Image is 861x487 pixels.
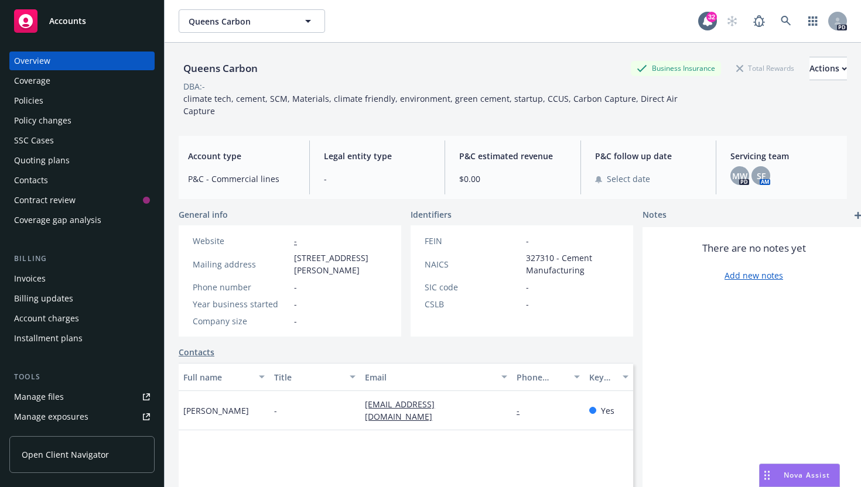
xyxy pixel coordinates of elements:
a: Contract review [9,191,155,210]
a: Policies [9,91,155,110]
span: Queens Carbon [189,15,290,28]
div: Account charges [14,309,79,328]
div: Quoting plans [14,151,70,170]
button: Queens Carbon [179,9,325,33]
a: Switch app [801,9,825,33]
a: [EMAIL_ADDRESS][DOMAIN_NAME] [365,399,442,422]
span: $0.00 [459,173,566,185]
div: Business Insurance [631,61,721,76]
div: Tools [9,371,155,383]
span: Servicing team [730,150,838,162]
div: Contacts [14,171,48,190]
div: Manage files [14,387,64,406]
div: Mailing address [193,258,289,270]
button: Key contact [585,363,633,391]
button: Phone number [512,363,585,391]
a: Add new notes [725,269,783,282]
button: Title [269,363,360,391]
span: - [526,298,529,310]
a: Contacts [9,171,155,190]
span: [STREET_ADDRESS][PERSON_NAME] [294,252,387,276]
div: Manage exposures [14,407,88,426]
a: SSC Cases [9,131,155,150]
span: Nova Assist [784,470,830,480]
a: Installment plans [9,329,155,348]
div: Full name [183,371,252,383]
div: Policy changes [14,111,71,130]
span: - [526,235,529,247]
div: Key contact [589,371,616,383]
span: - [324,173,431,185]
span: - [526,281,529,293]
span: Open Client Navigator [22,448,109,461]
div: Title [274,371,343,383]
a: Overview [9,52,155,70]
span: Account type [188,150,295,162]
span: Accounts [49,16,86,26]
span: P&C follow up date [595,150,702,162]
div: SIC code [425,281,521,293]
span: - [294,281,297,293]
span: - [274,404,277,417]
div: Billing [9,253,155,265]
span: Yes [601,404,614,417]
div: Overview [14,52,50,70]
a: - [517,405,529,416]
div: Billing updates [14,289,73,308]
div: NAICS [425,258,521,270]
button: Nova Assist [759,464,840,487]
span: General info [179,208,228,221]
a: Account charges [9,309,155,328]
a: Quoting plans [9,151,155,170]
span: - [294,315,297,327]
span: Identifiers [411,208,452,221]
button: Email [360,363,512,391]
span: There are no notes yet [702,241,806,255]
div: Coverage [14,71,50,90]
button: Actions [809,57,847,80]
div: CSLB [425,298,521,310]
span: 327310 - Cement Manufacturing [526,252,619,276]
a: Search [774,9,798,33]
div: Coverage gap analysis [14,211,101,229]
div: Phone number [193,281,289,293]
a: Manage exposures [9,407,155,426]
span: - [294,298,297,310]
a: Report a Bug [747,9,771,33]
span: P&C estimated revenue [459,150,566,162]
a: Coverage gap analysis [9,211,155,229]
div: Total Rewards [730,61,800,76]
span: [PERSON_NAME] [183,404,249,417]
div: Invoices [14,269,46,288]
span: Notes [643,208,667,222]
div: Email [365,371,494,383]
div: FEIN [425,235,521,247]
div: Company size [193,315,289,327]
span: P&C - Commercial lines [188,173,295,185]
a: Coverage [9,71,155,90]
span: Legal entity type [324,150,431,162]
div: Contract review [14,191,76,210]
a: Policy changes [9,111,155,130]
div: Queens Carbon [179,61,262,76]
div: Website [193,235,289,247]
span: MW [732,170,747,182]
span: SF [757,170,766,182]
a: Invoices [9,269,155,288]
a: Start snowing [720,9,744,33]
div: Drag to move [760,464,774,486]
span: Select date [607,173,650,185]
div: Phone number [517,371,567,383]
div: DBA: - [183,80,205,92]
a: Manage files [9,387,155,406]
a: - [294,235,297,246]
div: Installment plans [14,329,83,348]
div: Policies [14,91,43,110]
a: Accounts [9,5,155,37]
a: Billing updates [9,289,155,308]
div: SSC Cases [14,131,54,150]
a: Contacts [179,346,214,358]
button: Full name [179,363,269,391]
